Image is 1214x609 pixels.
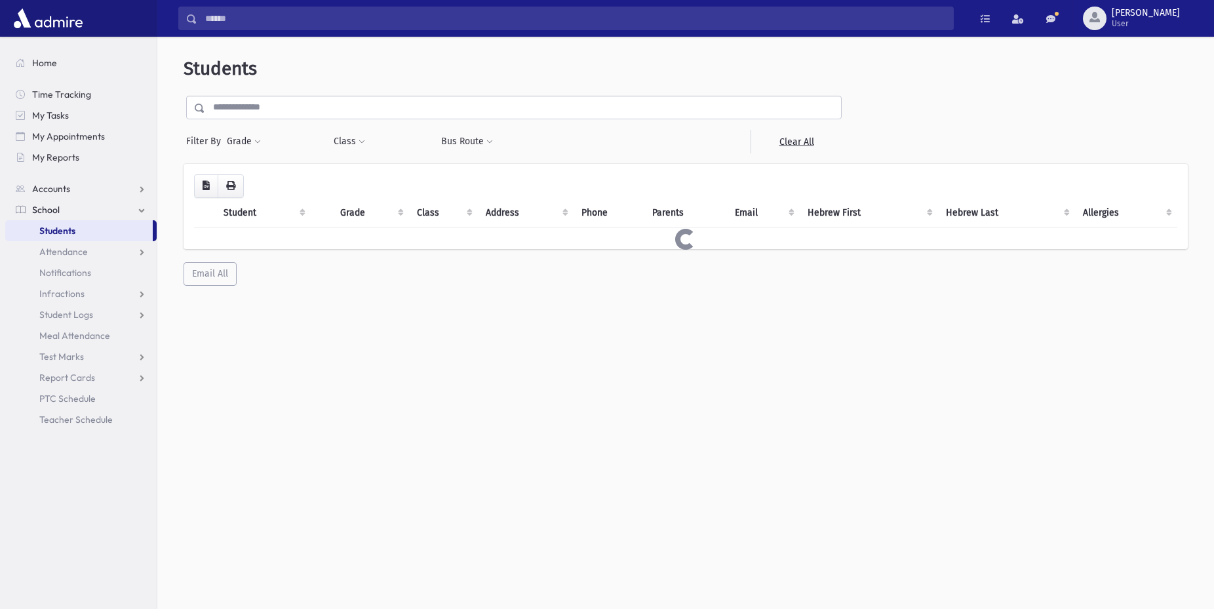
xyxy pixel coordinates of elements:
span: Filter By [186,134,226,148]
span: Attendance [39,246,88,258]
span: Student Logs [39,309,93,321]
img: AdmirePro [10,5,86,31]
th: Grade [332,198,409,228]
button: Print [218,174,244,198]
th: Class [409,198,479,228]
a: PTC Schedule [5,388,157,409]
th: Parents [644,198,727,228]
a: Infractions [5,283,157,304]
button: Class [333,130,366,153]
a: Clear All [751,130,842,153]
span: [PERSON_NAME] [1112,8,1180,18]
a: Report Cards [5,367,157,388]
a: Notifications [5,262,157,283]
span: PTC Schedule [39,393,96,404]
th: Student [216,198,311,228]
span: Students [184,58,257,79]
a: Accounts [5,178,157,199]
span: Home [32,57,57,69]
span: Notifications [39,267,91,279]
a: Test Marks [5,346,157,367]
th: Phone [574,198,644,228]
span: My Reports [32,151,79,163]
th: Email [727,198,800,228]
a: Attendance [5,241,157,262]
span: Report Cards [39,372,95,383]
button: CSV [194,174,218,198]
a: Time Tracking [5,84,157,105]
th: Hebrew Last [938,198,1074,228]
th: Allergies [1075,198,1177,228]
span: Test Marks [39,351,84,363]
th: Address [478,198,573,228]
a: My Reports [5,147,157,168]
span: School [32,204,60,216]
span: User [1112,18,1180,29]
span: My Tasks [32,109,69,121]
a: Student Logs [5,304,157,325]
span: Accounts [32,183,70,195]
button: Email All [184,262,237,286]
a: School [5,199,157,220]
span: Teacher Schedule [39,414,113,425]
a: Meal Attendance [5,325,157,346]
a: My Tasks [5,105,157,126]
span: Meal Attendance [39,330,110,342]
button: Bus Route [441,130,494,153]
button: Grade [226,130,262,153]
span: Time Tracking [32,88,91,100]
a: Teacher Schedule [5,409,157,430]
span: My Appointments [32,130,105,142]
a: My Appointments [5,126,157,147]
span: Infractions [39,288,85,300]
th: Hebrew First [800,198,938,228]
a: Students [5,220,153,241]
input: Search [197,7,953,30]
a: Home [5,52,157,73]
span: Students [39,225,75,237]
